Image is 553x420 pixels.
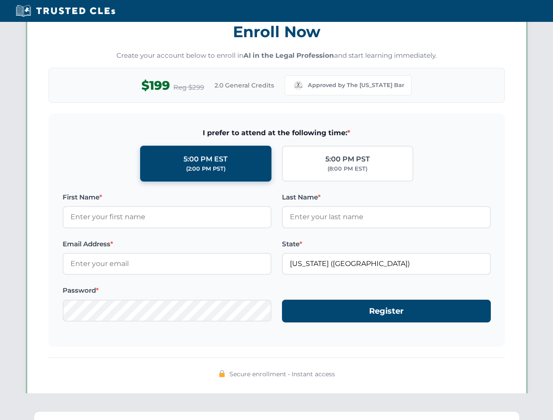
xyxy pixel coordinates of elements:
[282,300,491,323] button: Register
[282,206,491,228] input: Enter your last name
[63,192,271,203] label: First Name
[63,206,271,228] input: Enter your first name
[63,285,271,296] label: Password
[183,154,228,165] div: 5:00 PM EST
[308,81,404,90] span: Approved by The [US_STATE] Bar
[63,127,491,139] span: I prefer to attend at the following time:
[141,76,170,95] span: $199
[63,253,271,275] input: Enter your email
[325,154,370,165] div: 5:00 PM PST
[215,80,274,90] span: 2.0 General Credits
[13,4,118,17] img: Trusted CLEs
[49,18,505,45] h3: Enroll Now
[282,239,491,249] label: State
[63,239,271,249] label: Email Address
[292,79,304,91] img: Missouri Bar
[49,51,505,61] p: Create your account below to enroll in and start learning immediately.
[173,82,204,93] span: Reg $299
[229,369,335,379] span: Secure enrollment • Instant access
[243,51,334,59] strong: AI in the Legal Profession
[282,253,491,275] input: Missouri (MO)
[328,164,367,173] div: (8:00 PM EST)
[218,370,225,377] img: 🔒
[282,192,491,203] label: Last Name
[186,164,225,173] div: (2:00 PM PST)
